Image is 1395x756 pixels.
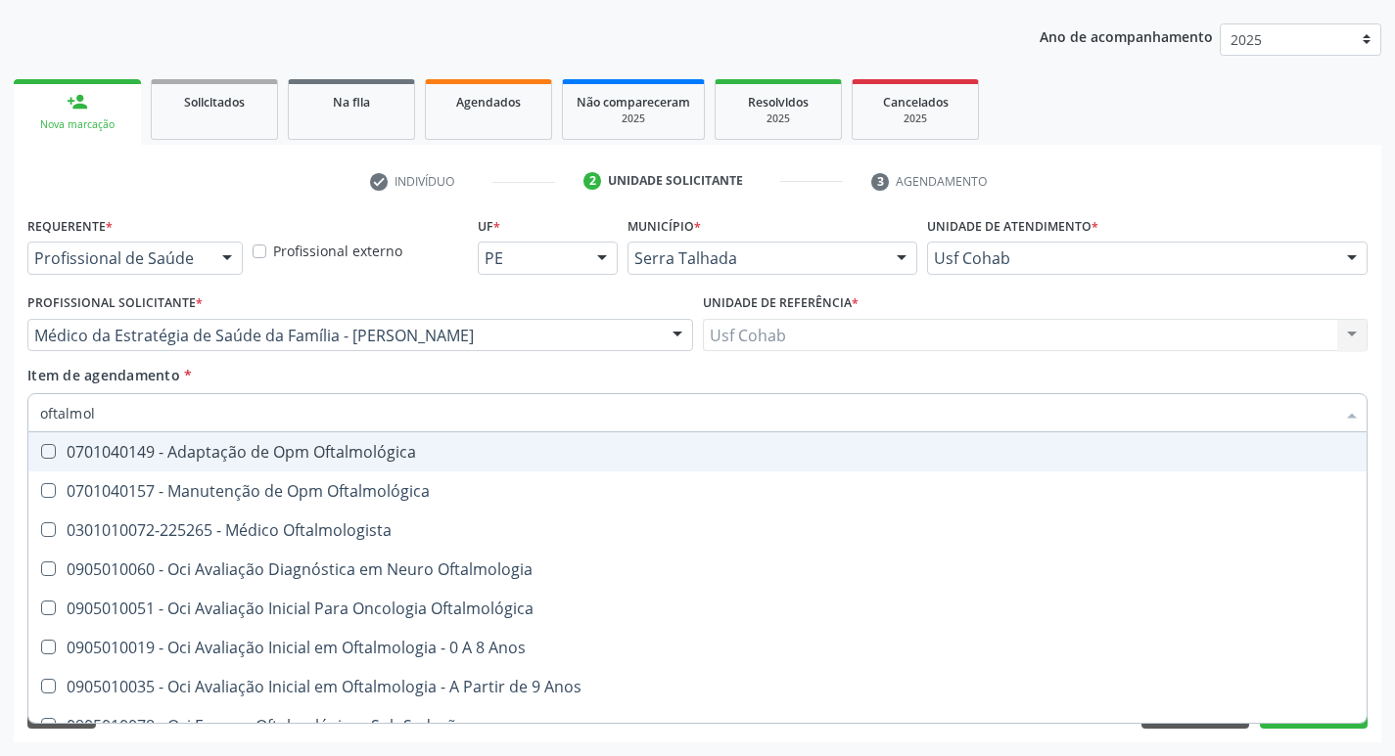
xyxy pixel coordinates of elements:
[583,172,601,190] div: 2
[184,94,245,111] span: Solicitados
[40,640,1355,655] div: 0905010019 - Oci Avaliação Inicial em Oftalmologia - 0 A 8 Anos
[34,326,653,345] span: Médico da Estratégia de Saúde da Família - [PERSON_NAME]
[883,94,949,111] span: Cancelados
[934,248,1327,268] span: Usf Cohab
[485,248,578,268] span: PE
[1040,23,1213,48] p: Ano de acompanhamento
[27,366,180,384] span: Item de agendamento
[67,91,88,112] div: person_add
[478,211,500,242] label: UF
[273,241,402,261] label: Profissional externo
[703,289,859,319] label: Unidade de referência
[866,111,964,126] div: 2025
[577,111,690,126] div: 2025
[628,211,701,242] label: Município
[27,211,113,242] label: Requerente
[40,444,1355,460] div: 0701040149 - Adaptação de Opm Oftalmológica
[40,393,1335,432] input: Buscar por procedimentos
[40,483,1355,499] div: 0701040157 - Manutenção de Opm Oftalmológica
[27,289,203,319] label: Profissional Solicitante
[456,94,521,111] span: Agendados
[729,111,827,126] div: 2025
[27,117,127,132] div: Nova marcação
[40,718,1355,734] div: 0905010078 - Oci Exames Oftalmológicos Sob Sedação
[34,248,203,268] span: Profissional de Saúde
[333,94,370,111] span: Na fila
[608,172,743,190] div: Unidade solicitante
[40,522,1355,538] div: 0301010072-225265 - Médico Oftalmologista
[748,94,809,111] span: Resolvidos
[927,211,1098,242] label: Unidade de atendimento
[40,679,1355,694] div: 0905010035 - Oci Avaliação Inicial em Oftalmologia - A Partir de 9 Anos
[634,248,877,268] span: Serra Talhada
[40,600,1355,616] div: 0905010051 - Oci Avaliação Inicial Para Oncologia Oftalmológica
[40,561,1355,577] div: 0905010060 - Oci Avaliação Diagnóstica em Neuro Oftalmologia
[577,94,690,111] span: Não compareceram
